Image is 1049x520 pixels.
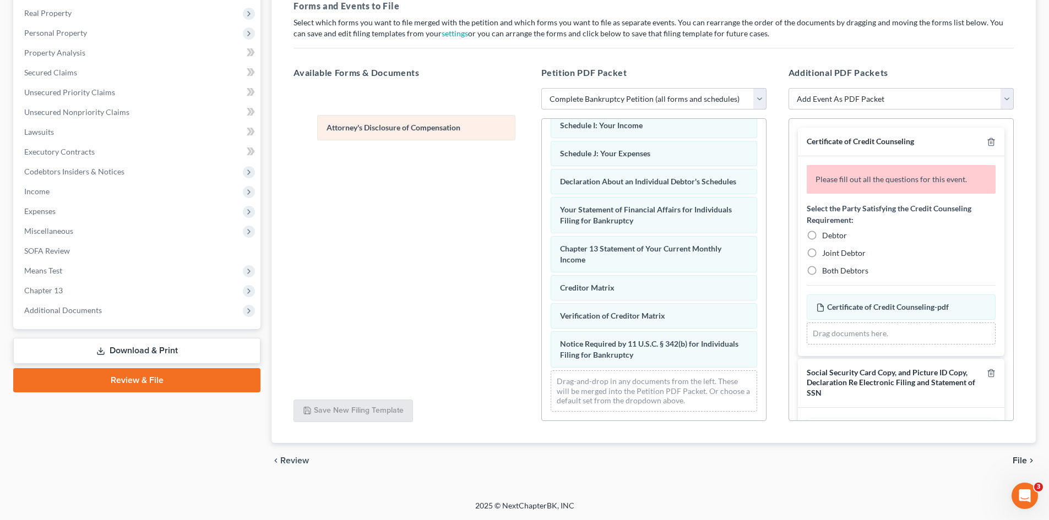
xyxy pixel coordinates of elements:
[29,332,139,352] span: Effective [DATE], PACER now requires Multi-Factor…
[15,241,260,261] a: SOFA Review
[24,28,87,37] span: Personal Property
[211,500,839,520] div: 2025 © NextChapterBK, INC
[560,177,736,186] span: Declaration About an Individual Debtor's Schedules
[53,10,93,19] h1: Operator
[45,43,108,52] strong: All Cases View
[24,305,102,315] span: Additional Documents
[18,287,171,363] div: PACER Multi-Factor Authentication Now Required for ECF FilingEffective [DATE], PACER now requires...
[33,171,44,182] img: Profile image for Lindsey
[9,194,181,358] div: Hi there! You should set up an authentication app through your PACER settings. Once you have link...
[551,370,757,412] div: Drag-and-drop in any documents from the left. These will be merged into the Petition PDF Packet. ...
[17,360,26,369] button: Emoji picker
[13,338,260,364] a: Download & Print
[560,205,732,225] span: Your Statement of Financial Affairs for Individuals Filing for Bankruptcy
[13,368,260,392] a: Review & File
[47,172,109,180] b: [PERSON_NAME]
[1013,456,1027,465] span: File
[189,356,206,374] button: Send a message…
[172,4,193,25] button: Home
[70,360,79,369] button: Start recording
[1012,483,1038,509] iframe: Intercom live chat
[293,17,1014,39] p: Select which forms you want to file merged with the petition and which forms you want to file as ...
[293,399,413,423] button: Save New Filing Template
[9,337,211,356] textarea: Message…
[45,113,122,122] strong: Shell Case Import
[9,33,211,169] div: Operator says…
[52,360,61,369] button: Upload attachment
[35,360,44,369] button: Gif picker
[807,136,914,146] span: Certificate of Credit Counseling
[45,73,178,93] strong: Filing a Case with ECF through NextChapter
[24,286,63,295] span: Chapter 13
[807,202,996,226] label: Select the Party Satisfying the Credit Counseling Requirement:
[47,171,188,181] div: joined the conversation
[24,107,129,117] span: Unsecured Nonpriority Claims
[9,194,211,382] div: Lindsey says…
[24,206,56,216] span: Expenses
[822,248,866,258] span: Joint Debtor
[193,4,213,24] div: Close
[18,201,172,287] div: Hi there! You should set up an authentication app through your PACER settings. Once you have link...
[7,4,28,25] button: go back
[293,66,519,79] h5: Available Forms & Documents
[271,456,320,465] button: chevron_left Review
[1034,483,1043,491] span: 3
[822,231,847,240] span: Debtor
[24,68,77,77] span: Secured Claims
[9,137,26,155] img: Profile image for Operator
[15,43,260,63] a: Property Analysis
[541,67,627,78] span: Petition PDF Packet
[822,266,868,275] span: Both Debtors
[442,29,468,38] a: settings
[560,244,721,264] span: Chapter 13 Statement of Your Current Monthly Income
[24,8,72,18] span: Real Property
[807,368,982,398] div: Social Security Card Copy, and Picture ID Copy, Declaration Re Electronic Filing and Statement of...
[24,167,124,176] span: Codebtors Insiders & Notices
[789,66,1014,79] h5: Additional PDF Packets
[24,246,70,255] span: SOFA Review
[15,63,260,83] a: Secured Claims
[34,63,211,103] div: Filing a Case with ECF through NextChapter
[816,174,967,184] span: Please fill out all the questions for this event.
[15,102,260,122] a: Unsecured Nonpriority Claims
[1027,456,1036,465] i: chevron_right
[34,133,211,160] a: More in the Help Center
[15,83,260,102] a: Unsecured Priority Claims
[560,149,650,158] span: Schedule J: Your Expenses
[34,103,211,133] div: Shell Case Import
[29,296,160,331] div: PACER Multi-Factor Authentication Now Required for ECF Filing
[76,141,180,151] span: More in the Help Center
[9,169,211,194] div: Lindsey says…
[560,339,738,359] span: Notice Required by 11 U.S.C. § 342(b) for Individuals Filing for Bankruptcy
[24,266,62,275] span: Means Test
[280,456,309,465] span: Review
[560,121,643,130] span: Schedule I: Your Income
[827,302,949,311] span: Certificate of Credit Counseling-pdf
[24,87,115,97] span: Unsecured Priority Claims
[24,226,73,236] span: Miscellaneous
[15,142,260,162] a: Executory Contracts
[560,283,615,292] span: Creditor Matrix
[24,48,85,57] span: Property Analysis
[327,123,460,132] span: Attorney's Disclosure of Compensation
[271,456,280,465] i: chevron_left
[807,322,996,344] div: Drag documents here.
[24,147,95,156] span: Executory Contracts
[34,34,211,63] div: All Cases View
[24,127,54,136] span: Lawsuits
[15,122,260,142] a: Lawsuits
[560,311,665,320] span: Verification of Creditor Matrix
[31,6,49,24] img: Profile image for Operator
[24,187,50,196] span: Income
